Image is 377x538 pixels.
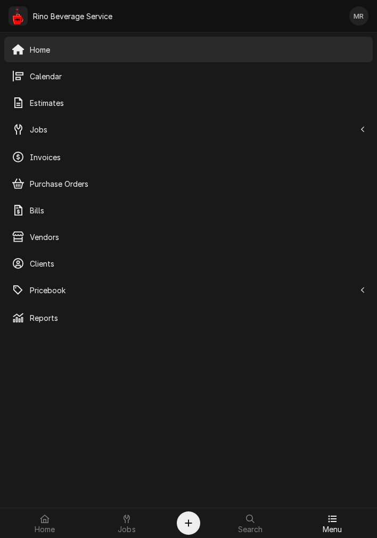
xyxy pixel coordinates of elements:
[30,178,365,189] span: Purchase Orders
[4,197,373,223] a: Bills
[349,6,368,26] div: MR
[118,525,136,534] span: Jobs
[9,6,28,26] div: Rino Beverage Service's Avatar
[35,525,55,534] span: Home
[4,510,85,536] a: Home
[30,124,355,135] span: Jobs
[30,44,365,55] span: Home
[30,205,365,216] span: Bills
[30,285,355,296] span: Pricebook
[4,277,373,303] a: Go to Pricebook
[238,525,263,534] span: Search
[4,171,373,196] a: Purchase Orders
[4,63,373,89] a: Calendar
[30,97,365,109] span: Estimates
[86,510,167,536] a: Jobs
[4,144,373,170] a: Invoices
[4,117,373,142] a: Go to Jobs
[292,510,373,536] a: Menu
[4,251,373,276] a: Clients
[30,312,365,324] span: Reports
[30,258,365,269] span: Clients
[4,37,373,62] a: Home
[30,231,365,243] span: Vendors
[33,11,112,22] div: Rino Beverage Service
[4,90,373,115] a: Estimates
[177,511,200,535] button: Create Object
[349,6,368,26] div: Melissa Rinehart's Avatar
[30,71,365,82] span: Calendar
[30,152,365,163] span: Invoices
[4,305,373,330] a: Reports
[323,525,342,534] span: Menu
[4,224,373,250] a: Vendors
[9,6,28,26] div: R
[210,510,291,536] a: Search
